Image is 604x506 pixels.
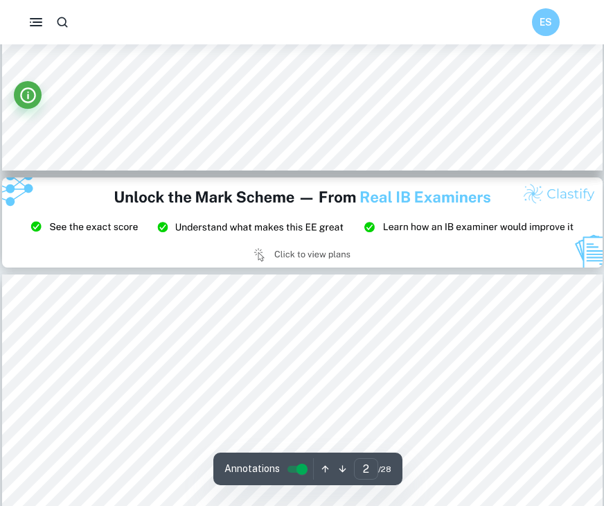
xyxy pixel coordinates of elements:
span: Annotations [224,462,280,476]
button: ES [532,8,560,36]
button: Info [14,81,42,109]
img: Ad [2,177,603,268]
h6: ES [538,15,554,30]
span: / 28 [378,463,391,476]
